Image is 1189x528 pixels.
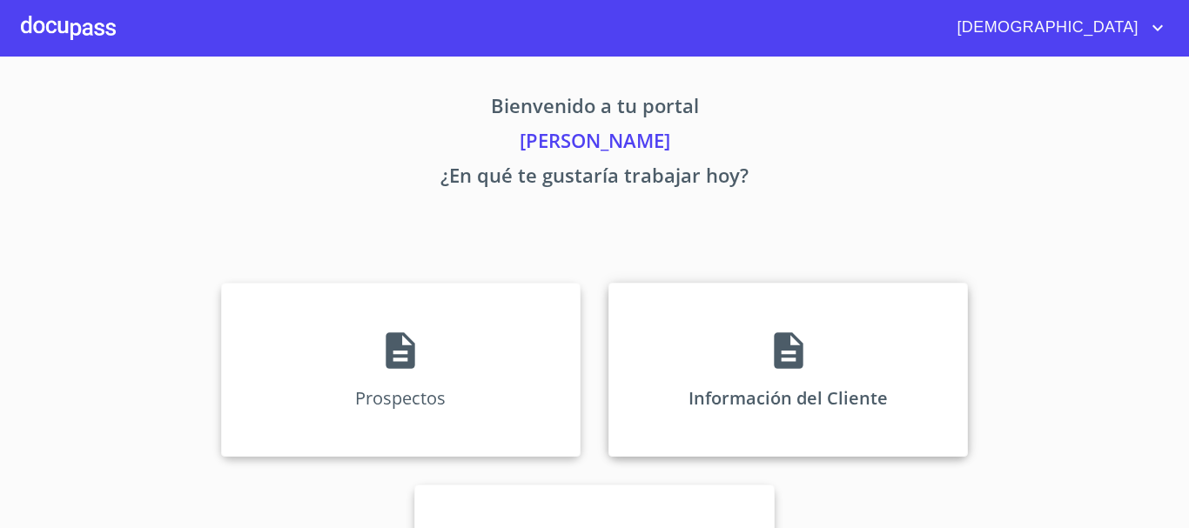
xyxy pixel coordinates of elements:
p: Prospectos [355,386,446,410]
p: ¿En qué te gustaría trabajar hoy? [58,161,1131,196]
p: Bienvenido a tu portal [58,91,1131,126]
button: account of current user [944,14,1168,42]
p: [PERSON_NAME] [58,126,1131,161]
span: [DEMOGRAPHIC_DATA] [944,14,1147,42]
p: Información del Cliente [689,386,888,410]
